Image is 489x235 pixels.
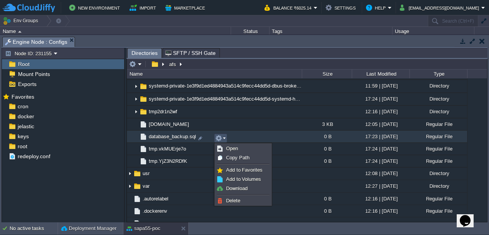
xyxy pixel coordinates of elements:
[148,158,188,164] span: tmp.YjZ3N2RDfK
[302,131,352,142] div: 0 B
[352,80,409,92] div: 11:59 | [DATE]
[226,146,238,151] span: Open
[226,198,240,204] span: Delete
[352,205,409,217] div: 12:16 | [DATE]
[226,185,248,191] span: Download
[400,3,481,12] button: [EMAIL_ADDRESS][DOMAIN_NAME]
[148,108,178,115] span: tmp2dr1n2wf
[139,82,148,91] img: AMDAwAAAACH5BAEAAAAALAAAAAABAAEAAAICRAEAOw==
[393,27,474,36] div: Usage
[352,143,409,155] div: 17:24 | [DATE]
[130,3,158,12] button: Import
[127,168,133,180] img: AMDAwAAAACH5BAEAAAAALAAAAAABAAEAAAICRAEAOw==
[3,3,55,13] img: CloudJiffy
[302,118,352,130] div: 3 KB
[17,81,38,88] a: Exports
[133,81,139,93] img: AMDAwAAAACH5BAEAAAAALAAAAAABAAEAAAICRAEAOw==
[133,106,139,118] img: AMDAwAAAACH5BAEAAAAALAAAAAABAAEAAAICRAEAOw==
[133,207,141,215] img: AMDAwAAAACH5BAEAAAAALAAAAAABAAEAAAICRAEAOw==
[127,205,133,217] img: AMDAwAAAACH5BAEAAAAALAAAAAABAAEAAAICRAEAOw==
[409,93,467,105] div: Directory
[352,167,409,179] div: 12:08 | [DATE]
[148,146,187,152] a: tmp.vkMUErje7o
[410,70,467,78] div: Type
[16,153,52,160] a: redeploy.conf
[139,157,148,165] img: AMDAwAAAACH5BAEAAAAALAAAAAABAAEAAAICRAEAOw==
[148,121,190,127] a: [DOMAIN_NAME]
[409,217,467,229] div: Regular File
[352,118,409,130] div: 12:05 | [DATE]
[5,50,54,57] button: Node ID: 231155
[352,155,409,167] div: 17:24 | [DATE]
[17,61,31,68] a: Root
[69,3,122,12] button: New Environment
[148,83,336,89] span: systemd-private-1e3f9d1ed4884943a514c9fecc44dd5d-dbus-broker.service-En4Sqd
[141,170,151,177] a: usr
[226,155,249,161] span: Copy Path
[409,80,467,92] div: Directory
[127,193,133,205] img: AMDAwAAAACH5BAEAAAAALAAAAAABAAEAAAICRAEAOw==
[216,197,271,205] a: Delete
[16,143,28,150] a: root
[226,176,261,182] span: Add to Volumes
[216,166,271,174] a: Add to Favorites
[16,113,35,120] span: docker
[352,131,409,142] div: 17:23 | [DATE]
[16,123,35,130] a: jelastic
[10,93,35,100] span: Favorites
[61,225,116,232] button: Deployment Manager
[1,27,231,36] div: Name
[141,208,168,214] a: .dockerenv
[352,93,409,105] div: 17:24 | [DATE]
[131,48,158,58] span: Directories
[302,217,352,229] div: 4 B
[133,169,141,178] img: AMDAwAAAACH5BAEAAAAALAAAAAABAAEAAAICRAEAOw==
[352,217,409,229] div: 10:00 | [DATE]
[133,118,139,130] img: AMDAwAAAACH5BAEAAAAALAAAAAABAAEAAAICRAEAOw==
[133,195,141,203] img: AMDAwAAAACH5BAEAAAAALAAAAAABAAEAAAICRAEAOw==
[133,219,141,228] img: AMDAwAAAACH5BAEAAAAALAAAAAABAAEAAAICRAEAOw==
[409,106,467,118] div: Directory
[16,133,30,140] a: keys
[302,205,352,217] div: 0 B
[302,143,352,155] div: 0 B
[10,222,58,235] div: No active tasks
[10,94,35,100] a: Favorites
[133,93,139,105] img: AMDAwAAAACH5BAEAAAAALAAAAAABAAEAAAICRAEAOw==
[409,131,467,142] div: Regular File
[133,182,141,190] img: AMDAwAAAACH5BAEAAAAALAAAAAABAAEAAAICRAEAOw==
[133,155,139,167] img: AMDAwAAAACH5BAEAAAAALAAAAAABAAEAAAICRAEAOw==
[409,143,467,155] div: Regular File
[353,70,409,78] div: Last Modified
[141,195,170,202] a: .autorelabel
[148,133,197,140] a: database_backup.sql
[133,131,139,142] img: AMDAwAAAACH5BAEAAAAALAAAAAABAAEAAAICRAEAOw==
[352,180,409,192] div: 12:27 | [DATE]
[148,96,356,102] span: systemd-private-1e3f9d1ed4884943a514c9fecc44dd5d-systemd-hostnamed.service-g5O1A3
[457,204,481,227] iframe: chat widget
[3,15,41,26] button: Env Groups
[18,31,22,33] img: AMDAwAAAACH5BAEAAAAALAAAAAABAAEAAAICRAEAOw==
[409,155,467,167] div: Regular File
[216,175,271,184] a: Add to Volumes
[141,183,151,189] a: var
[17,71,51,78] a: Mount Points
[231,27,269,36] div: Status
[270,27,392,36] div: Tags
[409,167,467,179] div: Directory
[216,144,271,153] a: Open
[139,145,148,153] img: AMDAwAAAACH5BAEAAAAALAAAAAABAAEAAAICRAEAOw==
[302,155,352,167] div: 0 B
[409,193,467,205] div: Regular File
[133,143,139,155] img: AMDAwAAAACH5BAEAAAAALAAAAAABAAEAAAICRAEAOw==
